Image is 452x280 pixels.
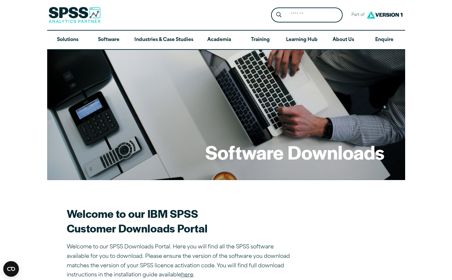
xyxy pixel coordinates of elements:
[129,31,199,49] a: Industries & Case Studies
[323,31,364,49] a: About Us
[364,31,405,49] a: Enquire
[181,273,193,278] a: here
[348,10,365,20] span: Part of
[273,9,285,21] button: Search magnifying glass icon
[47,31,405,49] nav: Desktop version of site main menu
[205,139,384,165] h1: Software Downloads
[271,7,343,23] form: Site Header Search Form
[281,31,323,49] a: Learning Hub
[199,31,240,49] a: Academia
[276,12,281,18] svg: Search magnifying glass icon
[47,31,88,49] a: Solutions
[88,31,129,49] a: Software
[240,31,281,49] a: Training
[67,243,294,280] p: Welcome to our SPSS Downloads Portal. Here you will find all the SPSS software available for you ...
[48,7,101,23] img: SPSS Analytics Partner
[3,261,19,277] button: Open CMP widget
[365,9,404,21] img: Version1 Logo
[67,206,294,235] h2: Welcome to our IBM SPSS Customer Downloads Portal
